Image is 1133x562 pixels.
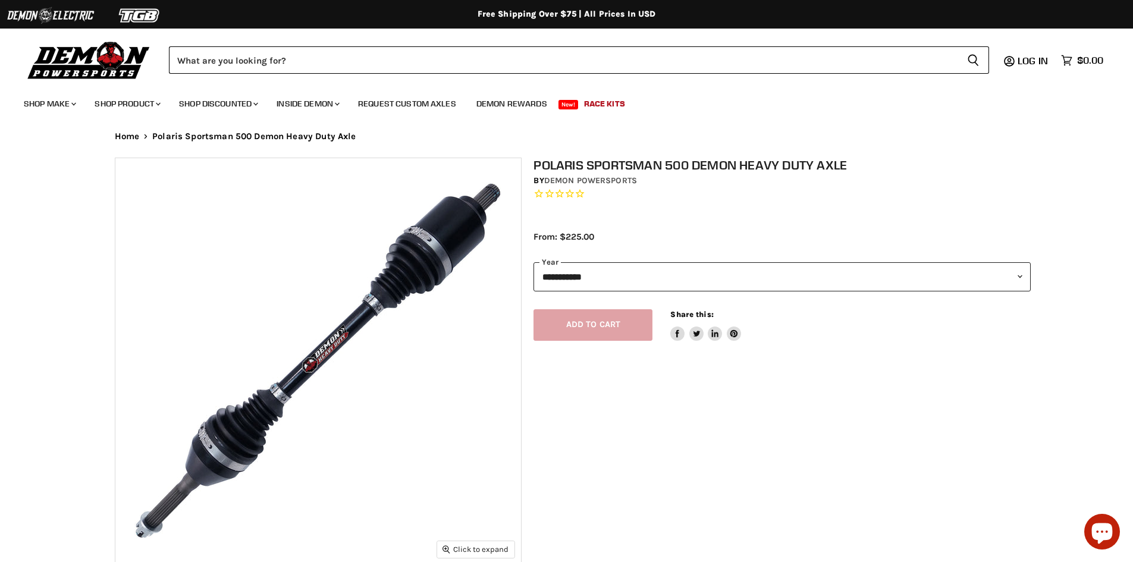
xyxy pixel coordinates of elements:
div: by [533,174,1031,187]
a: Inside Demon [268,92,347,116]
a: Shop Discounted [170,92,265,116]
inbox-online-store-chat: Shopify online store chat [1081,514,1123,552]
a: $0.00 [1055,52,1109,69]
ul: Main menu [15,87,1100,116]
a: Demon Powersports [544,175,637,186]
a: Shop Product [86,92,168,116]
a: Request Custom Axles [349,92,465,116]
button: Search [958,46,989,74]
form: Product [169,46,989,74]
input: Search [169,46,958,74]
h1: Polaris Sportsman 500 Demon Heavy Duty Axle [533,158,1031,172]
span: $0.00 [1077,55,1103,66]
span: Rated 0.0 out of 5 stars 0 reviews [533,188,1031,200]
img: TGB Logo 2 [95,4,184,27]
a: Race Kits [575,92,634,116]
span: Polaris Sportsman 500 Demon Heavy Duty Axle [152,131,356,142]
a: Home [115,131,140,142]
a: Shop Make [15,92,83,116]
aside: Share this: [670,309,741,341]
a: Log in [1012,55,1055,66]
span: From: $225.00 [533,231,594,242]
nav: Breadcrumbs [91,131,1043,142]
span: New! [558,100,579,109]
img: Demon Electric Logo 2 [6,4,95,27]
span: Click to expand [442,545,509,554]
select: year [533,262,1031,291]
img: Demon Powersports [24,39,154,81]
button: Click to expand [437,541,514,557]
div: Free Shipping Over $75 | All Prices In USD [91,9,1043,20]
span: Log in [1018,55,1048,67]
a: Demon Rewards [467,92,556,116]
span: Share this: [670,310,713,319]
